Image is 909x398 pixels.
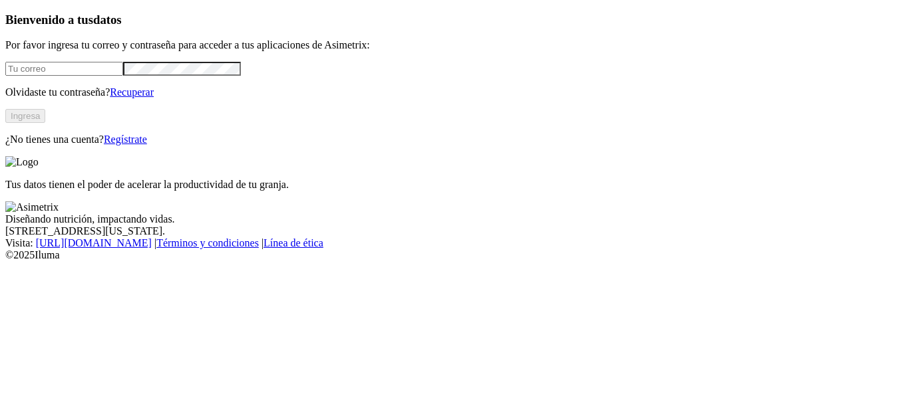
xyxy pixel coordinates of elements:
[5,156,39,168] img: Logo
[5,86,904,98] p: Olvidaste tu contraseña?
[36,237,152,249] a: [URL][DOMAIN_NAME]
[110,86,154,98] a: Recuperar
[264,237,323,249] a: Línea de ética
[5,249,904,261] div: © 2025 Iluma
[5,13,904,27] h3: Bienvenido a tus
[5,201,59,213] img: Asimetrix
[5,134,904,146] p: ¿No tienes una cuenta?
[5,179,904,191] p: Tus datos tienen el poder de acelerar la productividad de tu granja.
[93,13,122,27] span: datos
[156,237,259,249] a: Términos y condiciones
[5,109,45,123] button: Ingresa
[104,134,147,145] a: Regístrate
[5,225,904,237] div: [STREET_ADDRESS][US_STATE].
[5,39,904,51] p: Por favor ingresa tu correo y contraseña para acceder a tus aplicaciones de Asimetrix:
[5,237,904,249] div: Visita : | |
[5,62,123,76] input: Tu correo
[5,213,904,225] div: Diseñando nutrición, impactando vidas.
